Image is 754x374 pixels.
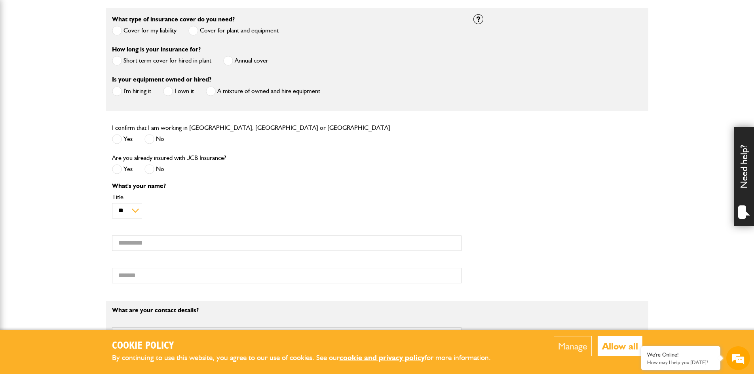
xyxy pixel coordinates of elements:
[112,134,133,144] label: Yes
[112,183,462,189] p: What's your name?
[112,194,462,200] label: Title
[112,340,504,352] h2: Cookie Policy
[112,164,133,174] label: Yes
[13,44,33,55] img: d_20077148190_company_1631870298795_20077148190
[112,352,504,364] p: By continuing to use this website, you agree to our use of cookies. See our for more information.
[112,125,390,131] label: I confirm that I am working in [GEOGRAPHIC_DATA], [GEOGRAPHIC_DATA] or [GEOGRAPHIC_DATA]
[144,164,164,174] label: No
[112,86,151,96] label: I'm hiring it
[340,353,425,362] a: cookie and privacy policy
[598,336,642,356] button: Allow all
[130,4,149,23] div: Minimize live chat window
[647,359,714,365] p: How may I help you today?
[10,97,144,114] input: Enter your email address
[144,134,164,144] label: No
[41,44,133,55] div: Chat with us now
[188,26,279,36] label: Cover for plant and equipment
[647,351,714,358] div: We're Online!
[112,16,235,23] label: What type of insurance cover do you need?
[112,46,201,53] label: How long is your insurance for?
[223,56,268,66] label: Annual cover
[554,336,592,356] button: Manage
[10,143,144,237] textarea: Type your message and hit 'Enter'
[10,120,144,137] input: Enter your phone number
[734,127,754,226] div: Need help?
[112,307,462,313] p: What are your contact details?
[206,86,320,96] label: A mixture of owned and hire equipment
[112,155,226,161] label: Are you already insured with JCB Insurance?
[112,26,177,36] label: Cover for my liability
[112,56,211,66] label: Short term cover for hired in plant
[163,86,194,96] label: I own it
[112,76,211,83] label: Is your equipment owned or hired?
[108,244,144,254] em: Start Chat
[10,73,144,91] input: Enter your last name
